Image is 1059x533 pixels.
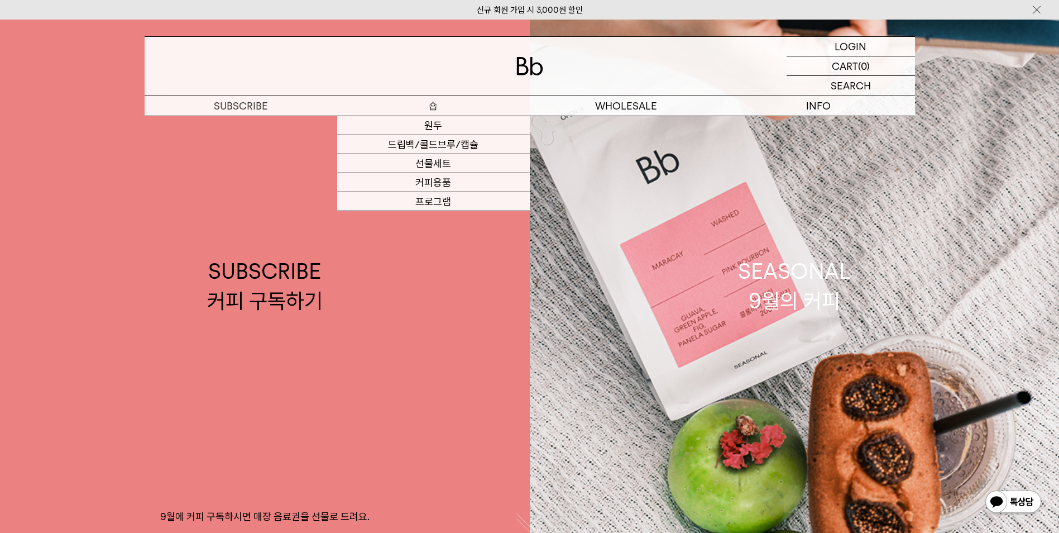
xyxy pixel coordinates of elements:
a: 드립백/콜드브루/캡슐 [337,135,530,154]
a: CART (0) [787,56,915,76]
a: LOGIN [787,37,915,56]
img: 로고 [516,57,543,75]
p: SEARCH [831,76,871,96]
a: SUBSCRIBE [145,96,337,116]
a: 프로그램 [337,192,530,211]
a: 커피용품 [337,173,530,192]
p: LOGIN [835,37,866,56]
p: WHOLESALE [530,96,722,116]
p: CART [832,56,858,75]
a: 신규 회원 가입 시 3,000원 할인 [477,5,583,15]
a: 숍 [337,96,530,116]
a: 원두 [337,116,530,135]
img: 카카오톡 채널 1:1 채팅 버튼 [984,489,1042,516]
a: 선물세트 [337,154,530,173]
p: INFO [722,96,915,116]
div: SEASONAL 9월의 커피 [738,256,851,316]
p: (0) [858,56,870,75]
div: SUBSCRIBE 커피 구독하기 [207,256,323,316]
